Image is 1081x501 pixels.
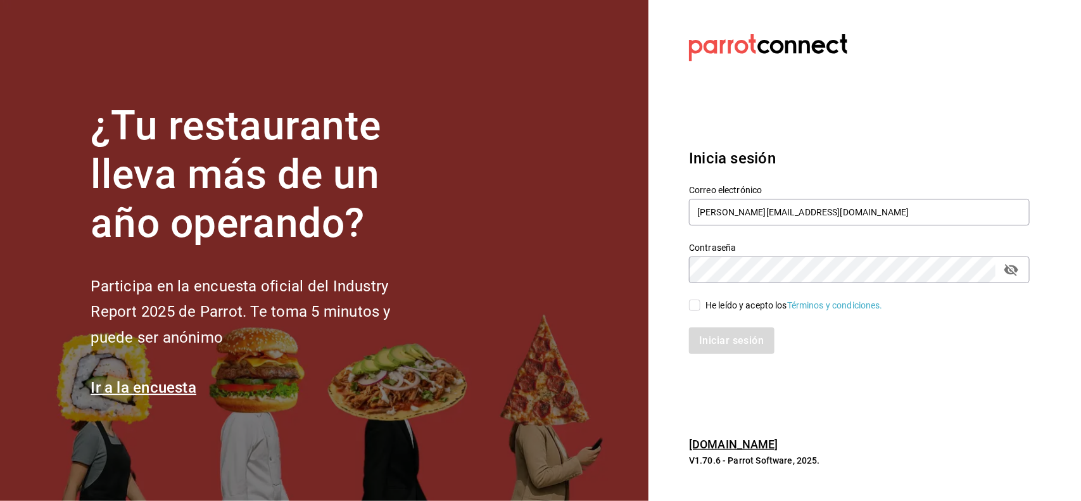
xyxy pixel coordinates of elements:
input: Ingresa tu correo electrónico [689,199,1030,225]
label: Correo electrónico [689,186,1030,195]
h3: Inicia sesión [689,147,1030,170]
a: [DOMAIN_NAME] [689,438,778,451]
a: Ir a la encuesta [91,379,196,396]
h1: ¿Tu restaurante lleva más de un año operando? [91,102,433,248]
label: Contraseña [689,244,1030,253]
button: passwordField [1001,259,1022,281]
div: He leído y acepto los [705,299,883,312]
h2: Participa en la encuesta oficial del Industry Report 2025 de Parrot. Te toma 5 minutos y puede se... [91,274,433,351]
a: Términos y condiciones. [787,300,883,310]
p: V1.70.6 - Parrot Software, 2025. [689,454,1030,467]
